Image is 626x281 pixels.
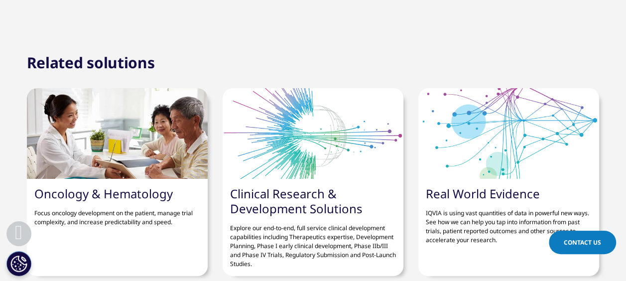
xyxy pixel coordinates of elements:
a: Oncology & Hematology [34,185,173,202]
p: IQVIA is using vast quantities of data in powerful new ways. See how we can help you tap into inf... [426,201,592,245]
button: Cookie Settings [6,251,31,276]
a: Clinical Research & Development Solutions [230,185,363,217]
p: Explore our end-to-end, full service clinical development capabilities including Therapeutics exp... [230,216,396,269]
span: Contact Us [564,238,601,247]
h2: Related solutions [27,53,155,73]
a: Contact Us [549,231,616,254]
p: Focus oncology development on the patient, manage trial complexity, and increase predictability a... [34,201,200,227]
a: Real World Evidence [426,185,540,202]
